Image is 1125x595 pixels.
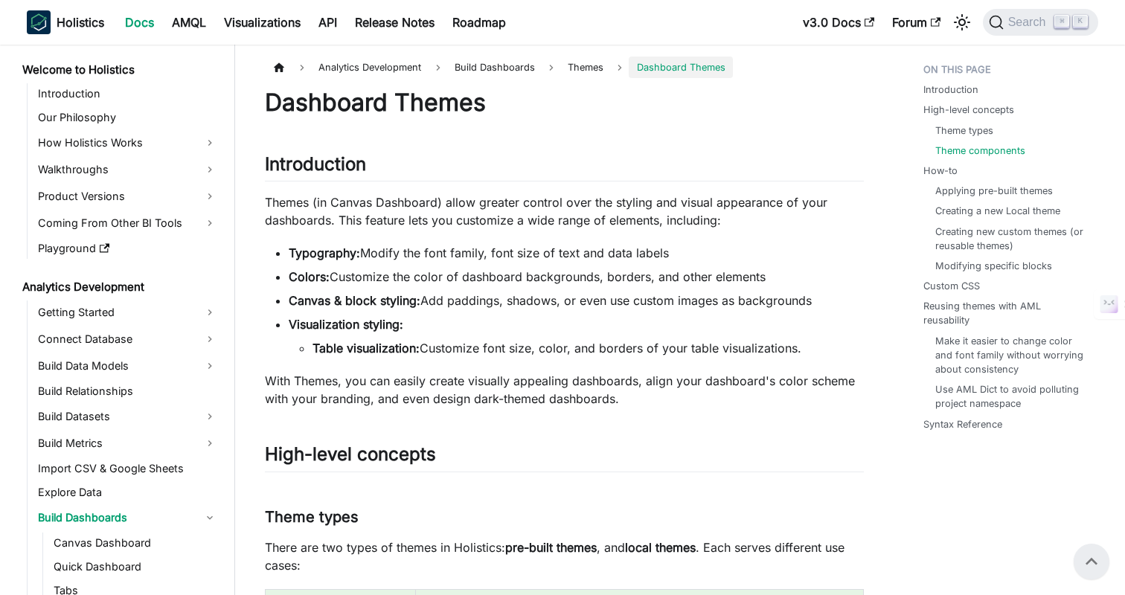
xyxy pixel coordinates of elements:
strong: pre-built themes [505,540,597,555]
a: Release Notes [346,10,443,34]
a: Our Philosophy [33,107,222,128]
kbd: ⌘ [1054,15,1069,28]
span: Dashboard Themes [629,57,732,78]
p: With Themes, you can easily create visually appealing dashboards, align your dashboard's color sc... [265,372,864,408]
a: Build Relationships [33,381,222,402]
span: Analytics Development [311,57,429,78]
a: Import CSV & Google Sheets [33,458,222,479]
nav: Docs sidebar [12,45,235,595]
a: Build Data Models [33,354,222,378]
a: Creating a new Local theme [935,204,1060,218]
strong: local themes [625,540,696,555]
a: API [310,10,346,34]
h2: High-level concepts [265,443,864,472]
a: High-level concepts [923,103,1014,117]
a: Build Datasets [33,405,222,428]
p: There are two types of themes in Holistics: , and . Each serves different use cases: [265,538,864,574]
h3: Theme types [265,508,864,527]
a: Introduction [923,83,978,97]
h2: Introduction [265,153,864,181]
a: Make it easier to change color and font family without worrying about consistency [935,334,1083,377]
a: Quick Dashboard [49,556,222,577]
a: Analytics Development [18,277,222,297]
b: Holistics [57,13,104,31]
a: Creating new custom themes (or reusable themes) [935,225,1083,253]
span: Themes [560,57,611,78]
a: Home page [265,57,293,78]
a: Explore Data [33,482,222,503]
a: Welcome to Holistics [18,59,222,80]
a: Theme components [935,144,1025,158]
button: Scroll back to top [1074,544,1109,579]
a: Forum [883,10,949,34]
strong: Canvas & block styling: [289,293,420,308]
h1: Dashboard Themes [265,88,864,118]
img: Holistics [27,10,51,34]
strong: Typography: [289,245,360,260]
strong: Table visualization: [312,341,420,356]
a: Roadmap [443,10,515,34]
a: HolisticsHolistics [27,10,104,34]
a: Build Dashboards [33,506,222,530]
a: How-to [923,164,958,178]
a: Syntax Reference [923,417,1002,431]
a: Getting Started [33,300,222,324]
a: AMQL [163,10,215,34]
li: Customize the color of dashboard backgrounds, borders, and other elements [289,268,864,286]
strong: Visualization styling: [289,317,403,332]
a: How Holistics Works [33,131,222,155]
a: Canvas Dashboard [49,533,222,553]
a: Applying pre-built themes [935,184,1053,198]
a: Visualizations [215,10,310,34]
p: Themes (in Canvas Dashboard) allow greater control over the styling and visual appearance of your... [265,193,864,229]
a: Coming From Other BI Tools [33,211,222,235]
button: Switch between dark and light mode (currently light mode) [950,10,974,34]
strong: Colors: [289,269,330,284]
a: Product Versions [33,184,222,208]
a: Use AML Dict to avoid polluting project namespace [935,382,1083,411]
a: Custom CSS [923,279,980,293]
a: Theme types [935,123,993,138]
a: Connect Database [33,327,222,351]
li: Add paddings, shadows, or even use custom images as backgrounds [289,292,864,309]
kbd: K [1073,15,1088,28]
a: Walkthroughs [33,158,222,181]
a: Reusing themes with AML reusability [923,299,1089,327]
button: Search (Command+K) [983,9,1098,36]
span: Search [1004,16,1055,29]
span: Build Dashboards [447,57,542,78]
li: Customize font size, color, and borders of your table visualizations. [312,339,864,357]
a: v3.0 Docs [794,10,883,34]
a: Playground [33,238,222,259]
a: Introduction [33,83,222,104]
a: Modifying specific blocks [935,259,1052,273]
li: Modify the font family, font size of text and data labels [289,244,864,262]
a: Build Metrics [33,431,222,455]
nav: Breadcrumbs [265,57,864,78]
a: Docs [116,10,163,34]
